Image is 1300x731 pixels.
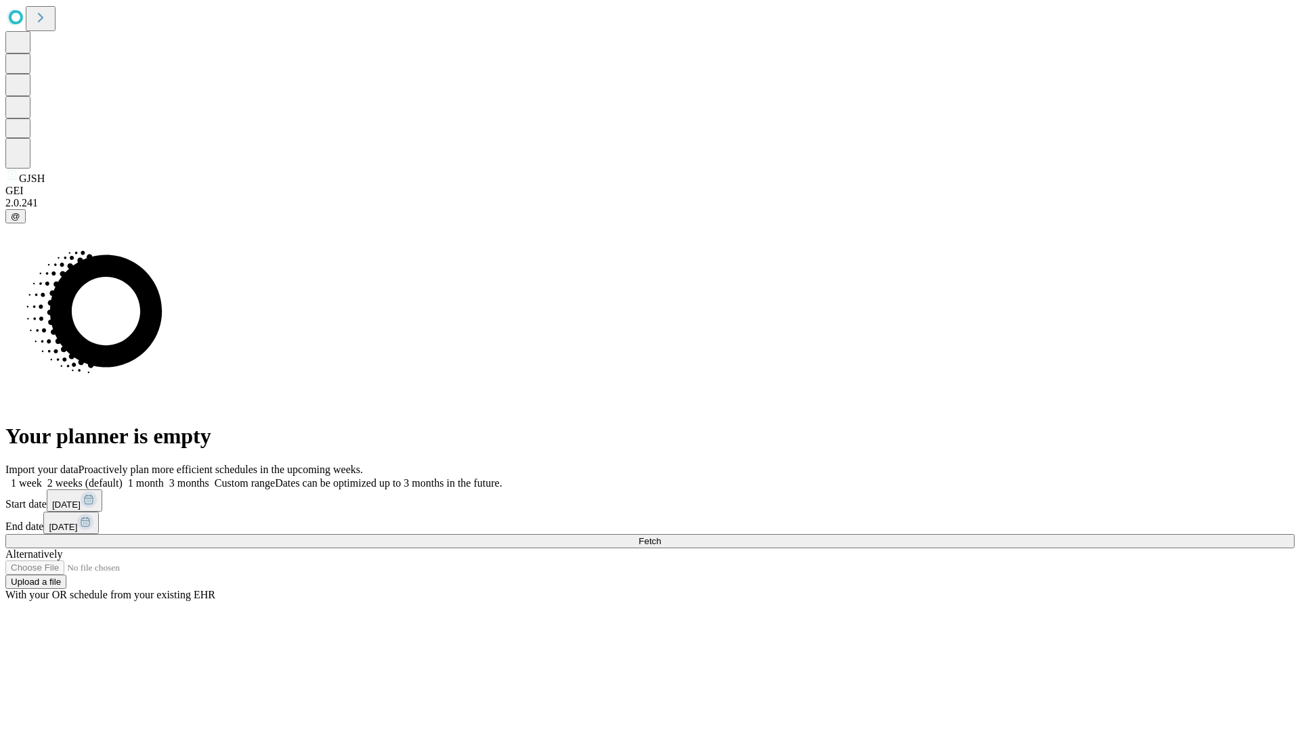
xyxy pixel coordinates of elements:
div: GEI [5,185,1295,197]
span: With your OR schedule from your existing EHR [5,589,215,600]
div: 2.0.241 [5,197,1295,209]
button: Upload a file [5,575,66,589]
span: [DATE] [49,522,77,532]
span: Proactively plan more efficient schedules in the upcoming weeks. [79,464,363,475]
span: Dates can be optimized up to 3 months in the future. [275,477,502,489]
span: @ [11,211,20,221]
div: Start date [5,489,1295,512]
button: [DATE] [47,489,102,512]
span: Import your data [5,464,79,475]
span: 3 months [169,477,209,489]
span: 1 week [11,477,42,489]
h1: Your planner is empty [5,424,1295,449]
span: 2 weeks (default) [47,477,123,489]
button: @ [5,209,26,223]
span: Custom range [215,477,275,489]
button: Fetch [5,534,1295,548]
span: 1 month [128,477,164,489]
span: Alternatively [5,548,62,560]
button: [DATE] [43,512,99,534]
div: End date [5,512,1295,534]
span: GJSH [19,173,45,184]
span: Fetch [638,536,661,546]
span: [DATE] [52,500,81,510]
